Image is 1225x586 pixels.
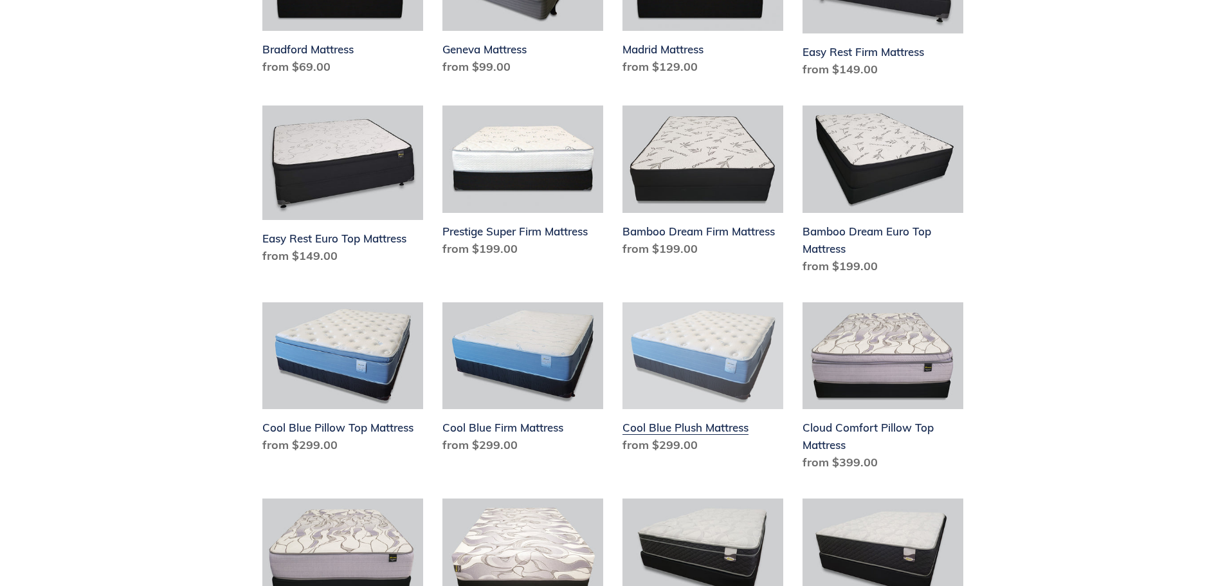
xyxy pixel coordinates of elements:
[442,105,603,262] a: Prestige Super Firm Mattress
[803,105,963,280] a: Bamboo Dream Euro Top Mattress
[262,105,423,270] a: Easy Rest Euro Top Mattress
[803,302,963,477] a: Cloud Comfort Pillow Top Mattress
[622,302,783,459] a: Cool Blue Plush Mattress
[442,302,603,459] a: Cool Blue Firm Mattress
[262,302,423,459] a: Cool Blue Pillow Top Mattress
[622,105,783,262] a: Bamboo Dream Firm Mattress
